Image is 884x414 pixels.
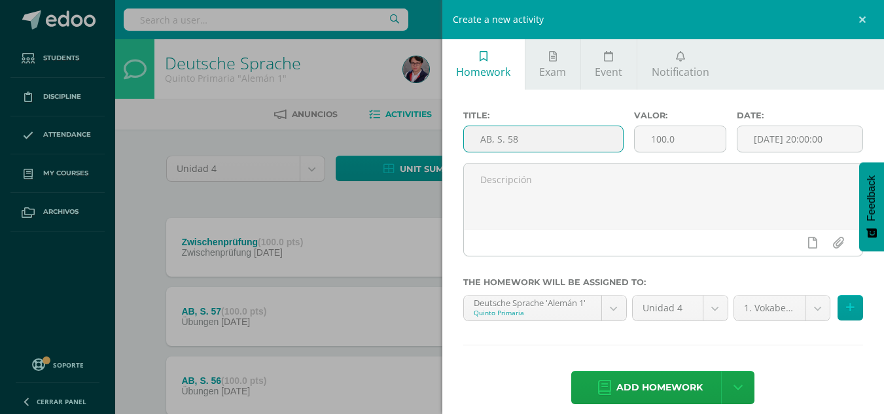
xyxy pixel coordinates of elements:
[744,296,796,320] span: 1. Vokabeltest (10.0%)
[525,39,580,90] a: Exam
[737,111,863,120] label: Date:
[734,296,830,320] a: 1. Vokabeltest (10.0%)
[442,39,525,90] a: Homework
[866,175,877,221] span: Feedback
[637,39,723,90] a: Notification
[456,65,510,79] span: Homework
[464,296,626,320] a: Deutsche Sprache 'Alemán 1'Quinto Primaria
[859,162,884,251] button: Feedback - Mostrar encuesta
[474,308,592,317] div: Quinto Primaria
[616,371,703,404] span: Add homework
[464,126,623,152] input: Título
[463,111,624,120] label: Title:
[643,296,693,320] span: Unidad 4
[635,126,726,152] input: Puntos máximos
[581,39,637,90] a: Event
[463,277,864,287] label: The homework will be assigned to:
[634,111,726,120] label: Valor:
[633,296,728,320] a: Unidad 4
[595,65,622,79] span: Event
[652,65,709,79] span: Notification
[474,296,592,308] div: Deutsche Sprache 'Alemán 1'
[737,126,862,152] input: Fecha de entrega
[539,65,566,79] span: Exam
